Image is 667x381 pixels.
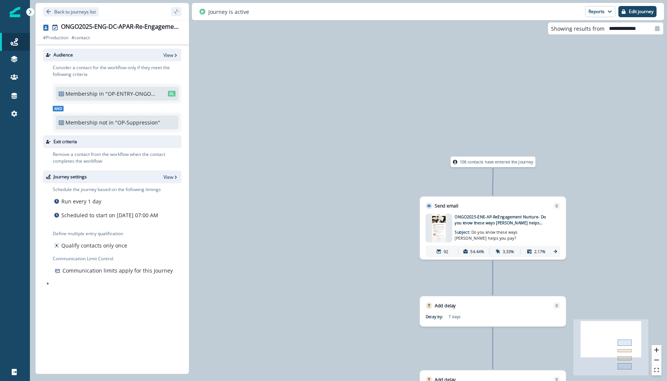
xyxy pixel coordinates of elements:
p: Subject: [455,226,526,241]
p: in [99,90,104,98]
p: 54.44% [470,249,484,255]
div: ONGO2025-ENG-DC-APAR-Re-Engagement [61,23,178,31]
p: Exit criteria [53,138,77,145]
button: zoom out [652,355,661,365]
p: Add delay [435,302,456,309]
p: Consider a contact for the workflow only if they meet the following criteria [53,64,181,78]
button: Edit journey [618,6,657,17]
p: Showing results from [551,25,605,33]
p: Qualify contacts only once [61,242,127,249]
p: 92 [444,249,448,255]
p: Delay by: [426,314,449,320]
p: Send email [435,203,458,209]
p: "OP-Suppression" [115,119,166,126]
p: "OP-ENTRY-ONGO2025-ENG-DC-APAR-Re-Engagement" [105,90,156,98]
p: View [163,174,173,180]
button: Reports [585,6,615,17]
p: 3.33% [503,249,514,255]
p: Define multiple entry qualification [53,230,129,237]
p: Schedule the journey based on the following timings [53,186,161,193]
p: Membership [65,119,98,126]
span: DL [168,91,175,96]
p: Scheduled to start on [DATE] 07:00 AM [61,211,158,219]
p: 7 days [449,314,520,320]
button: sidebar collapse toggle [171,7,181,16]
p: Audience [53,52,73,58]
div: Send emailRemoveemail asset unavailableONGO2025-ENE-AP-ReEngagement Nurture- Do you know these wa... [420,197,566,260]
div: 106 contacts have entered the journey [438,157,548,167]
img: email asset unavailable [429,214,448,242]
p: 2.17% [534,249,545,255]
p: Journey is active [208,8,249,16]
span: Do you know these ways [PERSON_NAME] helps you pay? [455,230,517,241]
button: View [163,174,178,180]
p: # contact [71,34,90,41]
button: fit view [652,365,661,375]
p: Membership [65,90,98,98]
p: View [163,52,173,58]
button: View [163,52,178,58]
p: Run every 1 day [61,197,101,205]
p: ONGO2025-ENE-AP-ReEngagement Nurture- Do you know these ways [PERSON_NAME] helps you pay [455,214,546,226]
span: And [53,106,64,111]
p: Back to journeys list [54,9,96,15]
img: Inflection [10,7,20,17]
p: Edit journey [629,9,654,14]
p: Journey settings [53,173,87,180]
p: Communication limits apply for this Journey [62,267,173,274]
div: Add delayRemoveDelay by:7 days [420,296,566,327]
p: 106 contacts have entered the journey [460,159,533,165]
p: Remove a contact from the workflow when the contact completes the workflow [53,151,181,165]
p: Communication Limit Control [53,255,181,262]
p: not in [99,119,114,126]
button: Go back [43,7,99,16]
p: # Production [43,34,68,41]
button: zoom in [652,345,661,355]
